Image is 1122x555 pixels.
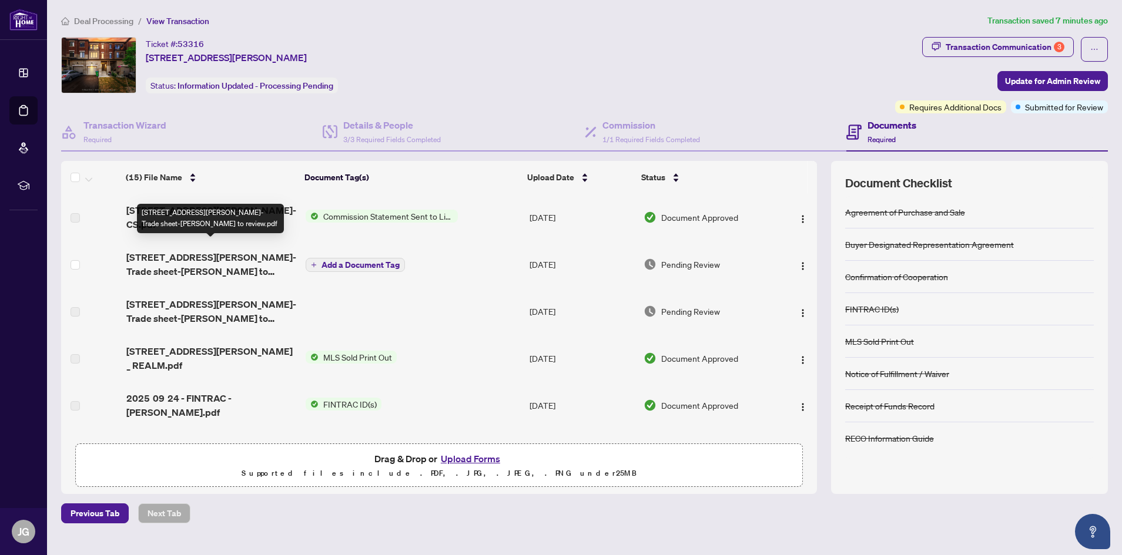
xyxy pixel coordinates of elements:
[126,297,296,325] span: [STREET_ADDRESS][PERSON_NAME]-Trade sheet-[PERSON_NAME] to review.pdf
[525,194,639,241] td: [DATE]
[74,16,133,26] span: Deal Processing
[868,135,896,144] span: Required
[138,14,142,28] li: /
[793,208,812,227] button: Logo
[641,171,665,184] span: Status
[845,432,934,445] div: RECO Information Guide
[306,351,397,364] button: Status IconMLS Sold Print Out
[644,352,657,365] img: Document Status
[798,261,808,271] img: Logo
[126,344,296,372] span: [STREET_ADDRESS][PERSON_NAME] _ REALM.pdf
[1090,45,1098,53] span: ellipsis
[71,504,119,523] span: Previous Tab
[319,398,381,411] span: FINTRAC ID(s)
[845,238,1014,251] div: Buyer Designated Representation Agreement
[868,118,916,132] h4: Documents
[321,261,400,269] span: Add a Document Tag
[602,135,700,144] span: 1/1 Required Fields Completed
[126,250,296,278] span: [STREET_ADDRESS][PERSON_NAME]-Trade sheet-[PERSON_NAME] to review.pdf
[1054,42,1064,52] div: 3
[525,335,639,382] td: [DATE]
[644,211,657,224] img: Document Status
[126,203,296,231] span: [STREET_ADDRESS][PERSON_NAME]-CS.pdf
[146,16,209,26] span: View Transaction
[661,399,738,412] span: Document Approved
[644,305,657,318] img: Document Status
[602,118,700,132] h4: Commission
[343,135,441,144] span: 3/3 Required Fields Completed
[306,351,319,364] img: Status Icon
[525,241,639,288] td: [DATE]
[9,9,38,31] img: logo
[121,161,300,194] th: (15) File Name
[83,118,166,132] h4: Transaction Wizard
[798,355,808,365] img: Logo
[845,335,914,348] div: MLS Sold Print Out
[311,262,317,268] span: plus
[61,503,129,523] button: Previous Tab
[374,451,504,466] span: Drag & Drop or
[527,171,574,184] span: Upload Date
[319,210,458,223] span: Commission Statement Sent to Listing Brokerage
[637,161,775,194] th: Status
[306,210,319,223] img: Status Icon
[798,402,808,412] img: Logo
[146,51,307,65] span: [STREET_ADDRESS][PERSON_NAME]
[661,352,738,365] span: Document Approved
[523,161,636,194] th: Upload Date
[798,308,808,318] img: Logo
[997,71,1108,91] button: Update for Admin Review
[138,503,190,523] button: Next Tab
[793,396,812,415] button: Logo
[644,399,657,412] img: Document Status
[319,351,397,364] span: MLS Sold Print Out
[137,204,284,233] div: [STREET_ADDRESS][PERSON_NAME]-Trade sheet-[PERSON_NAME] to review.pdf
[909,100,1002,113] span: Requires Additional Docs
[306,257,405,273] button: Add a Document Tag
[177,39,204,49] span: 53316
[661,211,738,224] span: Document Approved
[306,398,319,411] img: Status Icon
[845,399,935,412] div: Receipt of Funds Record
[793,302,812,321] button: Logo
[946,38,1064,56] div: Transaction Communication
[146,78,338,93] div: Status:
[437,451,504,466] button: Upload Forms
[146,37,204,51] div: Ticket #:
[661,305,720,318] span: Pending Review
[644,258,657,271] img: Document Status
[845,270,948,283] div: Confirmation of Cooperation
[126,171,182,184] span: (15) File Name
[18,523,29,540] span: JG
[1025,100,1103,113] span: Submitted for Review
[300,161,523,194] th: Document Tag(s)
[793,255,812,274] button: Logo
[126,391,296,419] span: 2025 09 24 - FINTRAC - [PERSON_NAME].pdf
[845,302,899,315] div: FINTRAC ID(s)
[177,80,333,91] span: Information Updated - Processing Pending
[661,258,720,271] span: Pending Review
[525,288,639,335] td: [DATE]
[987,14,1108,28] article: Transaction saved 7 minutes ago
[61,17,69,25] span: home
[845,175,952,191] span: Document Checklist
[793,349,812,368] button: Logo
[1075,514,1110,549] button: Open asap
[525,429,639,476] td: [DATE]
[922,37,1074,57] button: Transaction Communication3
[306,258,405,272] button: Add a Document Tag
[83,135,112,144] span: Required
[343,118,441,132] h4: Details & People
[83,466,795,480] p: Supported files include .PDF, .JPG, .JPEG, .PNG under 25 MB
[62,38,136,93] img: IMG-W12372567_1.jpg
[845,206,965,218] div: Agreement of Purchase and Sale
[306,210,458,223] button: Status IconCommission Statement Sent to Listing Brokerage
[798,214,808,224] img: Logo
[76,444,802,487] span: Drag & Drop orUpload FormsSupported files include .PDF, .JPG, .JPEG, .PNG under25MB
[525,382,639,429] td: [DATE]
[845,367,949,380] div: Notice of Fulfillment / Waiver
[306,398,381,411] button: Status IconFINTRAC ID(s)
[1005,72,1100,90] span: Update for Admin Review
